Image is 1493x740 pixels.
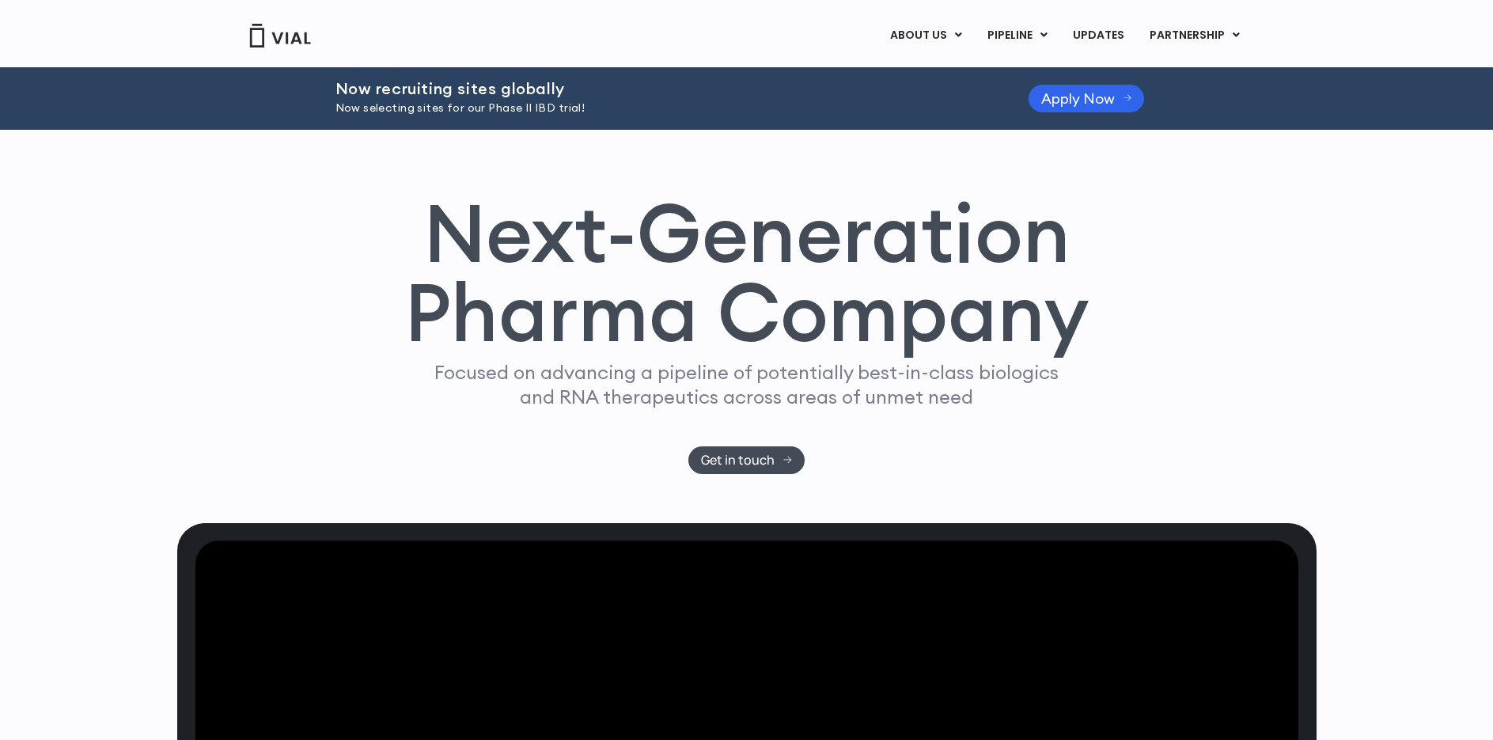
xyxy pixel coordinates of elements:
h2: Now recruiting sites globally [335,80,989,97]
p: Now selecting sites for our Phase II IBD trial! [335,100,989,117]
a: Apply Now [1029,85,1145,112]
p: Focused on advancing a pipeline of potentially best-in-class biologics and RNA therapeutics acros... [428,360,1066,409]
span: Get in touch [701,454,775,466]
a: ABOUT USMenu Toggle [877,22,974,49]
img: Vial Logo [248,24,312,47]
a: UPDATES [1060,22,1136,49]
a: PIPELINEMenu Toggle [975,22,1059,49]
span: Apply Now [1041,93,1115,104]
a: Get in touch [688,446,805,474]
a: PARTNERSHIPMenu Toggle [1137,22,1252,49]
h1: Next-Generation Pharma Company [404,193,1089,353]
